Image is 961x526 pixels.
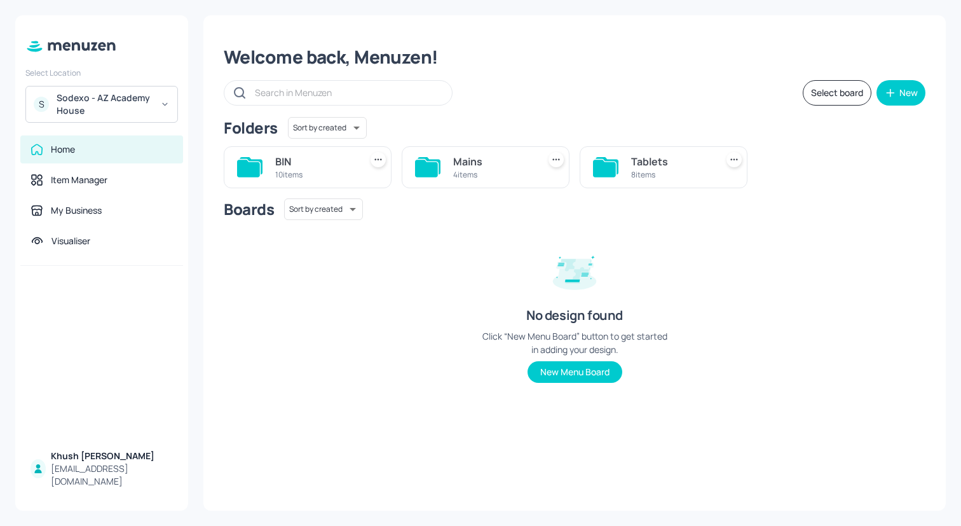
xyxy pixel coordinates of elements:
div: Item Manager [51,174,107,186]
div: Sort by created [284,197,363,222]
div: 4 items [453,169,533,180]
button: New Menu Board [528,361,622,383]
div: 10 items [275,169,355,180]
button: New [876,80,925,106]
div: Click “New Menu Board” button to get started in adding your design. [479,329,670,356]
div: Sodexo - AZ Academy House [57,92,153,117]
div: No design found [526,307,623,324]
button: Select board [803,80,871,106]
div: Tablets [631,154,711,169]
div: Welcome back, Menuzen! [224,46,925,69]
div: Folders [224,118,278,138]
div: Home [51,143,75,156]
div: S [34,97,49,112]
img: design-empty [543,238,606,301]
div: Visualiser [51,235,90,247]
div: My Business [51,204,102,217]
div: New [899,88,918,97]
div: Sort by created [288,115,367,141]
div: Khush [PERSON_NAME] [51,450,173,462]
input: Search in Menuzen [255,83,439,102]
div: 8 items [631,169,711,180]
div: Mains [453,154,533,169]
div: [EMAIL_ADDRESS][DOMAIN_NAME] [51,462,173,488]
div: Select Location [25,67,178,78]
div: BIN [275,154,355,169]
div: Boards [224,199,274,219]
